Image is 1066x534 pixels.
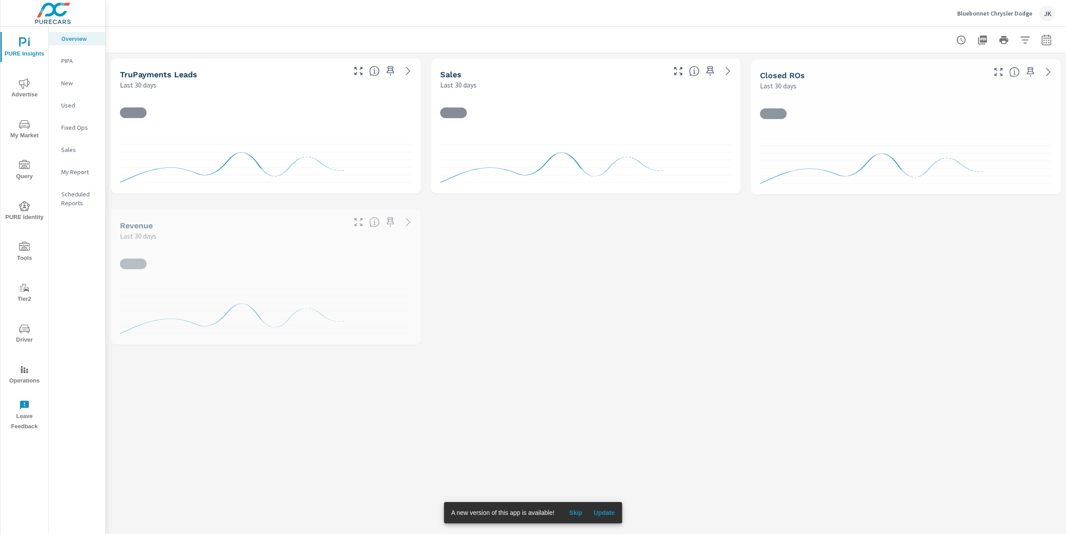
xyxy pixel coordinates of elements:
[561,506,590,520] button: Skip
[120,80,156,90] p: Last 30 days
[49,143,105,156] div: Sales
[401,215,415,229] a: See more details in report
[3,323,46,345] span: Driver
[3,119,46,141] span: My Market
[760,80,796,91] p: Last 30 days
[974,31,991,49] button: "Export Report to PDF"
[3,37,46,59] span: PURE Insights
[0,27,48,435] div: nav menu
[383,64,398,78] span: Save this to your personalized report
[49,76,105,90] div: New
[3,78,46,100] span: Advertise
[590,506,618,520] button: Update
[1038,31,1055,49] button: Select Date Range
[3,364,46,386] span: Operations
[440,80,477,90] p: Last 30 days
[995,31,1013,49] button: Print Report
[383,215,398,229] span: Save this to your personalized report
[3,160,46,182] span: Query
[1009,67,1020,77] span: Number of Repair Orders Closed by the selected dealership group over the selected time range. [So...
[401,64,415,78] a: See more details in report
[1023,65,1038,79] span: Save this to your personalized report
[61,123,98,132] p: Fixed Ops
[3,283,46,304] span: Tier2
[49,165,105,179] div: My Report
[61,56,98,65] p: PIPA
[351,215,366,229] button: Make Fullscreen
[593,509,615,517] span: Update
[671,64,685,78] button: Make Fullscreen
[49,32,105,45] div: Overview
[49,187,105,210] div: Scheduled Reports
[957,9,1032,17] p: Bluebonnet Chrysler Dodge
[1041,65,1055,79] a: See more details in report
[120,70,197,79] h5: truPayments Leads
[61,190,98,207] p: Scheduled Reports
[120,231,156,241] p: Last 30 days
[440,70,461,79] h5: Sales
[49,99,105,112] div: Used
[721,64,735,78] a: See more details in report
[61,145,98,154] p: Sales
[689,66,700,76] span: Number of vehicles sold by the dealership over the selected date range. [Source: This data is sou...
[760,71,805,80] h5: Closed ROs
[120,221,153,230] h5: Revenue
[61,101,98,110] p: Used
[3,400,46,432] span: Leave Feedback
[49,121,105,134] div: Fixed Ops
[49,54,105,68] div: PIPA
[1016,31,1034,49] button: Apply Filters
[3,201,46,223] span: PURE Identity
[1039,5,1055,21] div: JK
[3,242,46,263] span: Tools
[369,217,380,227] span: Total sales revenue over the selected date range. [Source: This data is sourced from the dealer’s...
[351,64,366,78] button: Make Fullscreen
[61,167,98,176] p: My Report
[991,65,1006,79] button: Make Fullscreen
[703,64,717,78] span: Save this to your personalized report
[451,509,555,516] span: A new version of this app is available!
[369,66,380,76] span: The number of truPayments leads.
[61,79,98,88] p: New
[61,34,98,43] p: Overview
[565,509,586,517] span: Skip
